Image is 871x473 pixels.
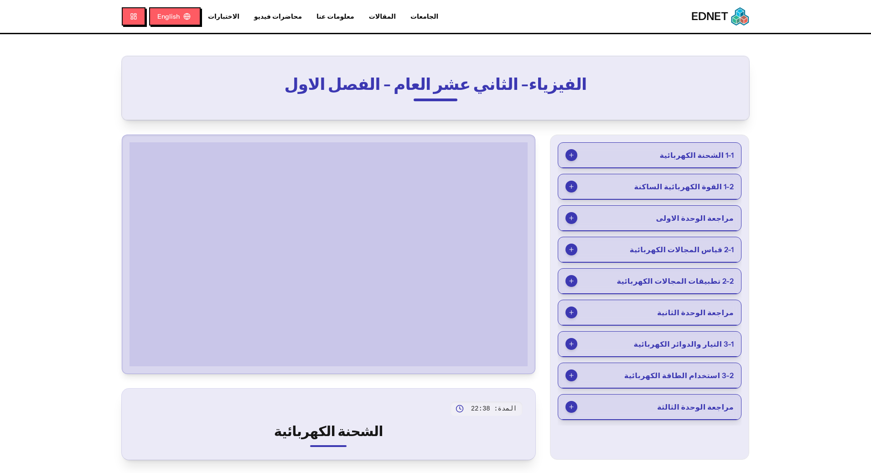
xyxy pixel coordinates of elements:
[247,12,309,21] a: محاضرات فيديو
[558,174,741,199] button: 1-2 القوة الكهربائية الساكنة
[634,338,734,349] span: 3-1 التيار والدوائر الكهربائية
[173,75,698,93] h2: الفيزياء- الثاني عشر العام - الفصل الاول
[471,404,517,413] span: المدة: 22:38
[691,9,728,24] span: EDNET
[691,7,749,26] a: EDNETEDNET
[558,237,741,262] button: 2-1 قياس المجالات الكهربائية
[403,12,446,21] a: الجامعات
[558,363,741,388] button: 3-2 استخدام الطاقة الكهربائية
[558,395,741,420] button: مراجعة الوحدة الثالثة
[558,143,741,168] button: 1-1 الشحنة الكهربائية
[362,12,403,21] a: المقالات
[558,206,741,231] button: مراجعة الوحدة الاولى
[135,423,523,440] h2: الشحنة الكهربائية
[657,307,734,318] span: مراجعة الوحدة الثانية
[656,213,734,224] span: مراجعة الوحدة الاولى
[201,12,247,21] a: الاختبارات
[558,269,741,294] button: 2-2 تطبيقات المجالات الكهربائية
[558,300,741,325] button: مراجعة الوحدة الثانية
[617,275,734,286] span: 2-2 تطبيقات المجالات الكهربائية
[149,7,201,26] button: English
[624,370,734,381] span: 3-2 استخدام الطاقة الكهربائية
[630,244,734,255] span: 2-1 قياس المجالات الكهربائية
[309,12,362,21] a: معلومات عنا
[558,332,741,357] button: 3-1 التيار والدوائر الكهربائية
[659,150,734,161] span: 1-1 الشحنة الكهربائية
[731,7,749,26] img: EDNET
[634,181,734,192] span: 1-2 القوة الكهربائية الساكنة
[657,401,734,412] span: مراجعة الوحدة الثالثة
